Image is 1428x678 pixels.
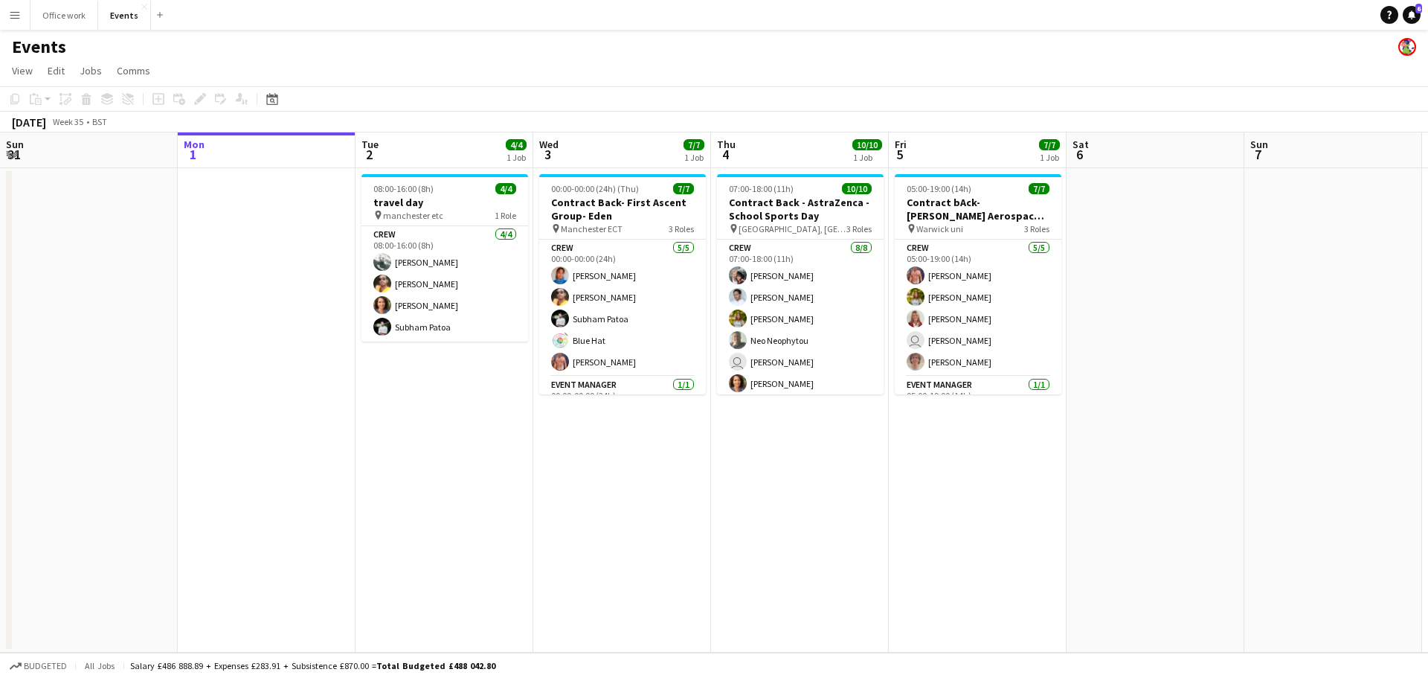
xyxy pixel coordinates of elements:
[1250,138,1268,151] span: Sun
[130,660,495,671] div: Salary £486 888.89 + Expenses £283.91 + Subsistence £870.00 =
[4,146,24,163] span: 31
[895,240,1061,377] app-card-role: Crew5/505:00-19:00 (14h)[PERSON_NAME][PERSON_NAME][PERSON_NAME] [PERSON_NAME][PERSON_NAME]
[539,138,559,151] span: Wed
[892,146,907,163] span: 5
[74,61,108,80] a: Jobs
[12,115,46,129] div: [DATE]
[852,139,882,150] span: 10/10
[853,152,881,163] div: 1 Job
[184,138,205,151] span: Mon
[1403,6,1421,24] a: 6
[6,138,24,151] span: Sun
[1398,38,1416,56] app-user-avatar: Event Team
[30,1,98,30] button: Office work
[842,183,872,194] span: 10/10
[684,139,704,150] span: 7/7
[117,64,150,77] span: Comms
[1248,146,1268,163] span: 7
[895,377,1061,427] app-card-role: Event Manager1/105:00-19:00 (14h)
[12,36,66,58] h1: Events
[907,183,971,194] span: 05:00-19:00 (14h)
[111,61,156,80] a: Comms
[539,377,706,427] app-card-role: Event Manager1/100:00-00:00 (24h)
[539,174,706,394] app-job-card: 00:00-00:00 (24h) (Thu)7/7Contract Back- First Ascent Group- Eden Manchester ECT3 RolesCrew5/500:...
[24,661,67,671] span: Budgeted
[506,139,527,150] span: 4/4
[846,223,872,234] span: 3 Roles
[506,152,526,163] div: 1 Job
[1024,223,1049,234] span: 3 Roles
[92,116,107,127] div: BST
[82,660,118,671] span: All jobs
[717,196,884,223] h3: Contract Back - AstraZenca - School Sports Day
[715,146,736,163] span: 4
[1039,139,1060,150] span: 7/7
[361,226,528,342] app-card-role: Crew4/408:00-16:00 (8h)[PERSON_NAME][PERSON_NAME][PERSON_NAME]Subham Patoa
[42,61,71,80] a: Edit
[361,138,379,151] span: Tue
[1040,152,1059,163] div: 1 Job
[739,223,846,234] span: [GEOGRAPHIC_DATA], [GEOGRAPHIC_DATA], [GEOGRAPHIC_DATA], [GEOGRAPHIC_DATA]
[98,1,151,30] button: Events
[359,146,379,163] span: 2
[49,116,86,127] span: Week 35
[7,658,69,674] button: Budgeted
[717,240,884,441] app-card-role: Crew8/807:00-18:00 (11h)[PERSON_NAME][PERSON_NAME][PERSON_NAME]Neo Neophytou [PERSON_NAME][PERSON...
[895,196,1061,223] h3: Contract bAck-[PERSON_NAME] Aerospace- Diamond dome
[561,223,623,234] span: Manchester ECT
[895,174,1061,394] app-job-card: 05:00-19:00 (14h)7/7Contract bAck-[PERSON_NAME] Aerospace- Diamond dome Warwick uni3 RolesCrew5/5...
[551,183,639,194] span: 00:00-00:00 (24h) (Thu)
[361,174,528,342] app-job-card: 08:00-16:00 (8h)4/4travel day manchester etc1 RoleCrew4/408:00-16:00 (8h)[PERSON_NAME][PERSON_NAM...
[1070,146,1089,163] span: 6
[717,138,736,151] span: Thu
[383,210,443,221] span: manchester etc
[376,660,495,671] span: Total Budgeted £488 042.80
[48,64,65,77] span: Edit
[12,64,33,77] span: View
[495,210,516,221] span: 1 Role
[539,240,706,377] app-card-role: Crew5/500:00-00:00 (24h)[PERSON_NAME][PERSON_NAME]Subham PatoaBlue Hat[PERSON_NAME]
[669,223,694,234] span: 3 Roles
[717,174,884,394] app-job-card: 07:00-18:00 (11h)10/10Contract Back - AstraZenca - School Sports Day [GEOGRAPHIC_DATA], [GEOGRAPH...
[495,183,516,194] span: 4/4
[6,61,39,80] a: View
[684,152,704,163] div: 1 Job
[361,196,528,209] h3: travel day
[729,183,794,194] span: 07:00-18:00 (11h)
[1029,183,1049,194] span: 7/7
[373,183,434,194] span: 08:00-16:00 (8h)
[916,223,963,234] span: Warwick uni
[1072,138,1089,151] span: Sat
[80,64,102,77] span: Jobs
[537,146,559,163] span: 3
[539,196,706,223] h3: Contract Back- First Ascent Group- Eden
[1415,4,1422,13] span: 6
[673,183,694,194] span: 7/7
[895,138,907,151] span: Fri
[181,146,205,163] span: 1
